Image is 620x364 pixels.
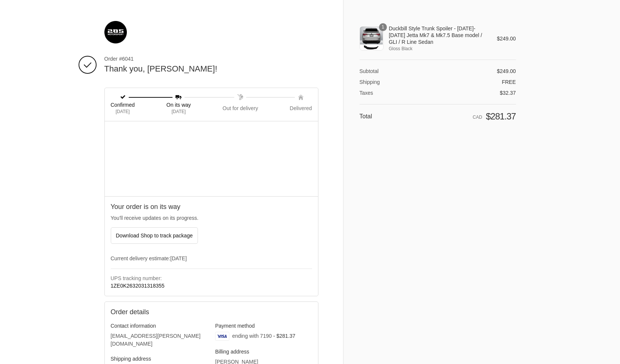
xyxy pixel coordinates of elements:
span: ending with 7190 [232,333,272,339]
h2: Your order is on its way [111,203,312,211]
img: 285 Motorsport [104,21,127,43]
span: $281.37 [486,111,516,121]
th: Taxes [360,85,404,96]
p: You'll receive updates on its progress. [111,214,312,222]
span: Download Shop to track package [116,233,193,239]
bdo: [EMAIL_ADDRESS][PERSON_NAME][DOMAIN_NAME] [111,333,201,347]
span: $249.00 [497,68,516,74]
a: 1ZE0K2632031318355 [111,283,165,289]
h3: Shipping address [111,355,208,362]
span: Out for delivery [223,105,258,112]
iframe: Google map displaying pin point of shipping address: Oakville, Ontario [105,121,318,196]
span: Shipping [360,79,380,85]
strong: [DATE] [170,255,187,263]
span: $249.00 [497,36,516,42]
strong: UPS tracking number: [111,275,162,281]
span: CAD [473,115,482,120]
h3: Contact information [111,322,208,329]
span: Delivered [290,105,312,112]
button: Download Shop to track package [111,227,198,244]
span: Confirmed [111,101,135,108]
th: Subtotal [360,68,404,75]
span: 1 [379,23,387,31]
p: Current delivery estimate: [111,255,312,263]
span: [DATE] [172,108,186,115]
span: $32.37 [500,90,516,96]
span: On its way [167,101,191,108]
span: Free [502,79,516,85]
h3: Payment method [215,322,312,329]
span: - $281.37 [273,333,295,339]
span: Total [360,113,372,119]
span: Duckbill Style Trunk Spoiler - [DATE]-[DATE] Jetta Mk7 & Mk7.5 Base model / GLI / R Line Sedan [389,25,486,46]
h2: Thank you, [PERSON_NAME]! [104,64,318,75]
img: Duckbill Style Trunk Spoiler - 2019-2025 Jetta Mk7 & Mk7.5 Base model / GLI / R Line Sedan - Glos... [360,27,383,51]
h3: Billing address [215,348,312,355]
span: Order #6041 [104,55,318,62]
span: [DATE] [116,108,130,115]
span: Gloss Black [389,45,486,52]
h2: Order details [111,308,211,316]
